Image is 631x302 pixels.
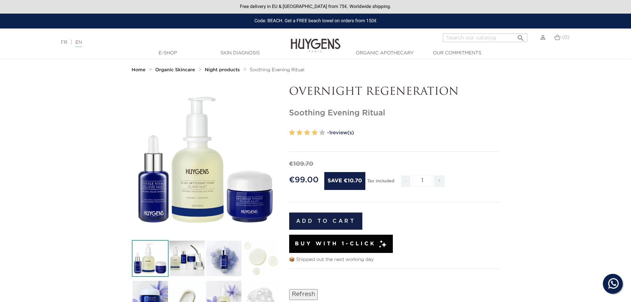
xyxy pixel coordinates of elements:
[289,161,313,167] span: €109.70
[324,172,365,190] span: Save €10.70
[312,128,318,138] label: 4
[289,128,295,138] label: 1
[250,68,304,72] span: Soothing Evening Ritual
[61,40,67,45] a: FR
[327,128,500,138] a: -1review(s)
[135,50,201,57] a: E-Shop
[412,175,432,187] input: Quantity
[205,67,241,73] a: Night products
[205,68,240,72] strong: Night products
[443,33,527,42] input: Search
[155,67,197,73] a: Organic Skincare
[132,68,146,72] strong: Home
[289,289,318,300] input: Refresh
[434,175,445,187] span: +
[562,35,569,40] span: (0)
[132,67,147,73] a: Home
[291,28,341,53] img: Huygens
[296,128,302,138] label: 2
[250,67,304,73] a: Soothing Evening Ritual
[367,174,394,192] div: Tax included
[515,31,527,40] button: 
[319,128,325,138] label: 5
[424,50,490,57] a: Our commitments
[289,212,363,230] button: Add to cart
[58,38,258,46] div: |
[155,68,195,72] strong: Organic Skincare
[517,32,525,40] i: 
[289,108,500,118] h1: Soothing Evening Ritual
[401,175,410,187] span: -
[207,50,273,57] a: Skin Diagnosis
[289,86,500,98] p: OVERNIGHT REGENERATION
[329,130,331,135] span: 1
[304,128,310,138] label: 3
[289,176,319,184] span: €99.00
[76,40,82,47] a: EN
[352,50,418,57] a: Organic Apothecary
[289,256,500,263] p: 📦 Shipped out the next working day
